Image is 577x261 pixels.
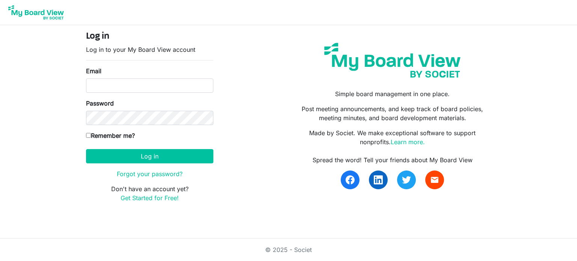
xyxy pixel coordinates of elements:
[265,246,312,253] a: © 2025 - Societ
[294,128,491,146] p: Made by Societ. We make exceptional software to support nonprofits.
[294,89,491,98] p: Simple board management in one place.
[86,66,101,75] label: Email
[294,104,491,122] p: Post meeting announcements, and keep track of board policies, meeting minutes, and board developm...
[121,194,179,202] a: Get Started for Free!
[86,149,213,163] button: Log in
[117,170,183,178] a: Forgot your password?
[86,184,213,202] p: Don't have an account yet?
[425,170,444,189] a: email
[319,37,466,83] img: my-board-view-societ.svg
[391,138,425,146] a: Learn more.
[86,45,213,54] p: Log in to your My Board View account
[6,3,66,22] img: My Board View Logo
[346,175,355,184] img: facebook.svg
[86,31,213,42] h4: Log in
[86,133,91,138] input: Remember me?
[374,175,383,184] img: linkedin.svg
[430,175,439,184] span: email
[402,175,411,184] img: twitter.svg
[86,131,135,140] label: Remember me?
[86,99,114,108] label: Password
[294,155,491,164] div: Spread the word! Tell your friends about My Board View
